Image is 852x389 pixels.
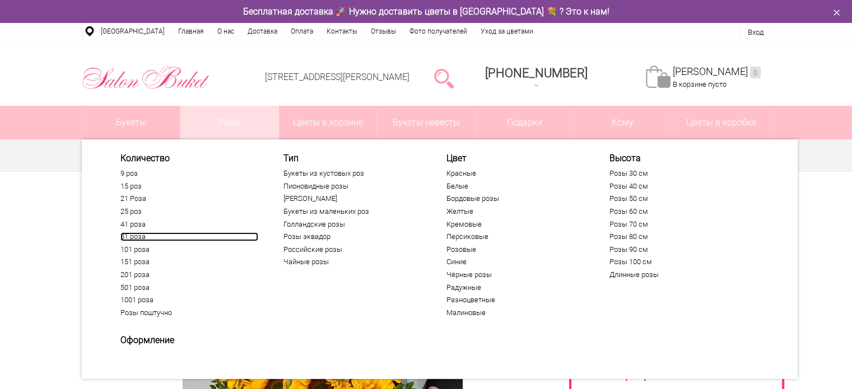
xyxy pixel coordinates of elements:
a: 1001 роза [120,296,258,304]
a: Розы 70 см [609,220,747,229]
a: Белые [446,182,584,191]
a: Длинные розы [609,270,747,279]
span: Оформление [120,335,258,345]
div: Бесплатная доставка 🚀 Нужно доставить цветы в [GEOGRAPHIC_DATA] 💐 ? Это к нам! [73,6,779,17]
a: Букеты из кустовых роз [283,169,421,178]
a: Оплата [284,23,320,40]
a: Фото получателей [403,23,474,40]
a: Уход за цветами [474,23,540,40]
a: 151 роза [120,257,258,266]
a: Чайные розы [283,257,421,266]
a: Главная [171,23,211,40]
a: 25 роз [120,207,258,216]
a: Доставка [241,23,284,40]
a: Розы 90 см [609,245,747,254]
span: Высота [609,153,747,163]
a: Кремовые [446,220,584,229]
a: Бордовые розы [446,194,584,203]
a: 501 роза [120,283,258,292]
a: Подарки [476,106,574,139]
a: 41 роза [120,220,258,229]
span: Тип [283,153,421,163]
a: [GEOGRAPHIC_DATA] [94,23,171,40]
a: [PERSON_NAME] [673,65,761,78]
a: Вход [748,28,763,36]
a: Розы 100 см [609,257,747,266]
a: 15 роз [120,182,258,191]
a: Малиновые [446,308,584,317]
a: Розы 50 см [609,194,747,203]
a: 101 роза [120,245,258,254]
a: Цветы в коробке [672,106,770,139]
a: Букеты [82,106,180,139]
a: Красные [446,169,584,178]
a: Голландские розы [283,220,421,229]
a: Пионовидные розы [283,182,421,191]
a: Розовые [446,245,584,254]
a: Синие [446,257,584,266]
a: Букеты из маленьких роз [283,207,421,216]
a: Радужные [446,283,584,292]
a: Розы эквадор [283,232,421,241]
span: [PHONE_NUMBER] [485,66,588,80]
a: Персиковые [446,232,584,241]
a: 21 Роза [120,194,258,203]
a: Разноцветные [446,296,584,304]
span: В корзине пусто [673,80,727,88]
a: Чёрные розы [446,270,584,279]
a: Букеты невесты [377,106,475,139]
a: 9 роз [120,169,258,178]
a: [PHONE_NUMBER] [478,62,594,94]
span: Количество [120,153,258,163]
a: Розы 40 см [609,182,747,191]
span: Кому [574,106,672,139]
img: Цветы Нижний Новгород [82,63,210,92]
a: Цветы в корзине [279,106,377,139]
a: Розы [180,106,278,139]
a: Розы 30 см [609,169,747,178]
a: [STREET_ADDRESS][PERSON_NAME] [265,72,409,82]
a: Розы 60 см [609,207,747,216]
a: [PERSON_NAME] [283,194,421,203]
a: 51 роза [120,232,258,241]
a: Желтые [446,207,584,216]
a: Российские розы [283,245,421,254]
a: Розы 80 см [609,232,747,241]
a: 201 роза [120,270,258,279]
ins: 0 [750,67,761,78]
a: Контакты [320,23,364,40]
a: Отзывы [364,23,403,40]
a: Розы поштучно [120,308,258,317]
span: Цвет [446,153,584,163]
a: О нас [211,23,241,40]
